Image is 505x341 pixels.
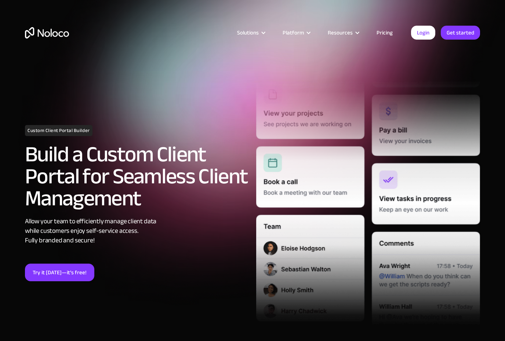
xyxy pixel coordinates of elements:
[237,28,259,37] div: Solutions
[25,27,69,38] a: home
[319,28,367,37] div: Resources
[228,28,273,37] div: Solutions
[367,28,402,37] a: Pricing
[441,26,480,40] a: Get started
[411,26,435,40] a: Login
[25,264,94,281] a: Try it [DATE]—it’s free!
[283,28,304,37] div: Platform
[328,28,353,37] div: Resources
[25,217,249,245] div: Allow your team to efficiently manage client data while customers enjoy self-service access. Full...
[273,28,319,37] div: Platform
[25,143,249,209] h2: Build a Custom Client Portal for Seamless Client Management
[25,125,92,136] h1: Custom Client Portal Builder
